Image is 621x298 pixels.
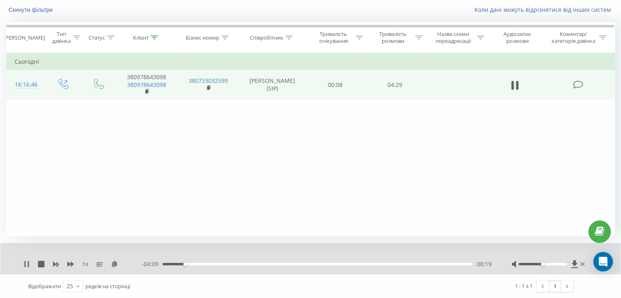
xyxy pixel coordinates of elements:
[89,34,105,41] div: Статус
[549,280,561,292] a: 1
[593,252,613,271] div: Open Intercom Messenger
[82,260,88,268] span: 1 x
[365,70,424,100] td: 04:29
[432,31,475,44] div: Назва схеми переадресації
[541,262,544,266] div: Accessibility label
[67,282,73,290] div: 25
[85,282,130,290] span: рядків на сторінці
[6,6,57,13] button: Скинути фільтри
[28,282,61,290] span: Відображати
[494,31,541,44] div: Аудіозапис розмови
[313,31,354,44] div: Тривалість очікування
[7,53,615,70] td: Сьогодні
[183,262,187,266] div: Accessibility label
[127,81,166,89] a: 380978643098
[142,260,162,268] span: - 04:09
[372,31,413,44] div: Тривалість розмови
[250,34,283,41] div: Співробітник
[186,34,219,41] div: Бізнес номер
[515,282,532,290] div: 1 - 1 з 1
[15,77,36,93] div: 16:16:46
[306,70,365,100] td: 00:08
[189,77,228,85] a: 380733032599
[239,70,306,100] td: [PERSON_NAME] (SIP)
[51,31,71,44] div: Тип дзвінка
[474,6,615,13] a: Коли дані можуть відрізнятися вiд інших систем
[549,31,597,44] div: Коментар/категорія дзвінка
[116,70,177,100] td: 380978643098
[133,34,149,41] div: Клієнт
[476,260,491,268] span: 00:19
[4,34,45,41] div: [PERSON_NAME]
